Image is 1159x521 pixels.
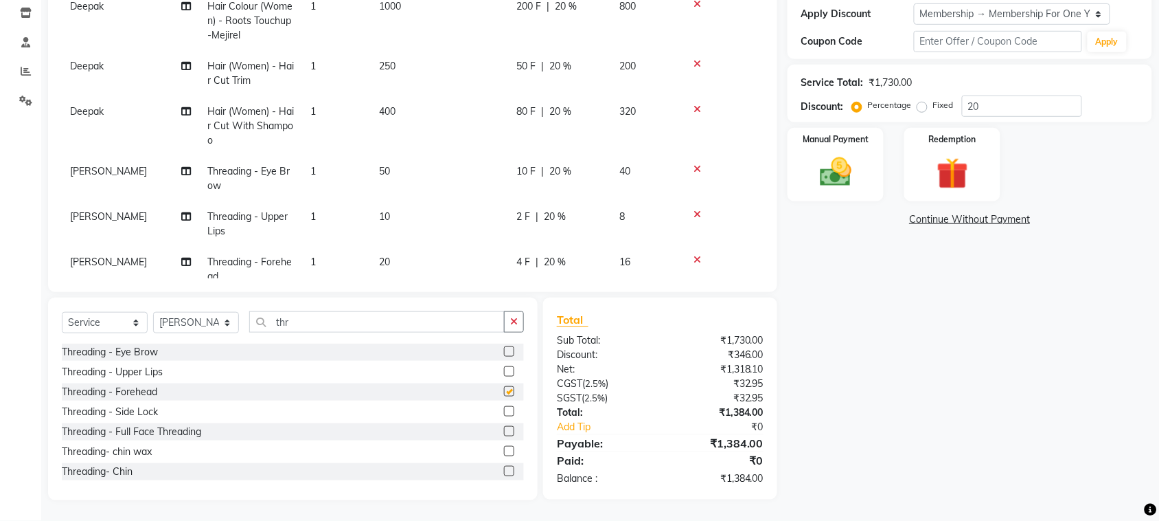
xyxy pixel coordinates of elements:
[869,76,913,90] div: ₹1,730.00
[801,100,844,114] div: Discount:
[207,256,292,282] span: Threading - Forehead
[660,391,774,406] div: ₹32.95
[547,452,661,469] div: Paid:
[549,59,571,74] span: 20 %
[547,377,661,391] div: ( )
[544,210,566,224] span: 20 %
[547,406,661,420] div: Total:
[62,405,158,419] div: Threading - Side Lock
[660,406,774,420] div: ₹1,384.00
[516,255,530,269] span: 4 F
[379,105,395,118] span: 400
[679,420,774,434] div: ₹0
[557,313,588,327] span: Total
[379,60,395,72] span: 250
[516,164,536,179] span: 10 F
[660,472,774,486] div: ₹1,384.00
[249,311,505,333] input: Search or Scan
[70,165,147,177] span: [PERSON_NAME]
[207,210,288,237] span: Threading - Upper Lips
[541,164,544,179] span: |
[541,59,544,74] span: |
[585,378,606,389] span: 2.5%
[62,365,163,379] div: Threading - Upper Lips
[310,165,316,177] span: 1
[927,154,978,193] img: _gift.svg
[557,377,582,390] span: CGST
[516,210,530,224] span: 2 F
[544,255,566,269] span: 20 %
[310,105,316,118] span: 1
[207,105,294,146] span: Hair (Women) - Hair Cut With Shampoo
[207,165,290,192] span: Threading - Eye Brow
[62,465,133,479] div: Threading- Chin
[547,472,661,486] div: Balance :
[619,210,625,223] span: 8
[801,7,914,21] div: Apply Discount
[660,435,774,452] div: ₹1,384.00
[379,210,390,223] span: 10
[660,452,774,469] div: ₹0
[660,362,774,377] div: ₹1,318.10
[584,392,605,403] span: 2.5%
[790,212,1149,227] a: Continue Without Payment
[914,31,1082,52] input: Enter Offer / Coupon Code
[310,60,316,72] span: 1
[549,164,571,179] span: 20 %
[660,333,774,348] div: ₹1,730.00
[547,391,661,406] div: ( )
[547,420,679,434] a: Add Tip
[810,154,862,190] img: _cash.svg
[62,445,152,459] div: Threading- chin wax
[619,60,636,72] span: 200
[801,34,914,49] div: Coupon Code
[62,425,201,439] div: Threading - Full Face Threading
[70,60,104,72] span: Deepak
[547,435,661,452] div: Payable:
[379,165,390,177] span: 50
[536,255,538,269] span: |
[929,133,976,146] label: Redemption
[70,256,147,268] span: [PERSON_NAME]
[207,60,294,87] span: Hair (Women) - Hair Cut Trim
[62,385,157,399] div: Threading - Forehead
[619,256,630,268] span: 16
[660,348,774,362] div: ₹346.00
[547,333,661,348] div: Sub Total:
[1088,32,1127,52] button: Apply
[801,76,864,90] div: Service Total:
[549,104,571,119] span: 20 %
[70,105,104,118] span: Deepak
[516,59,536,74] span: 50 F
[803,133,869,146] label: Manual Payment
[310,210,316,223] span: 1
[379,256,390,268] span: 20
[536,210,538,224] span: |
[541,104,544,119] span: |
[868,99,912,111] label: Percentage
[619,105,636,118] span: 320
[557,392,582,404] span: SGST
[516,104,536,119] span: 80 F
[310,256,316,268] span: 1
[547,348,661,362] div: Discount:
[70,210,147,223] span: [PERSON_NAME]
[660,377,774,391] div: ₹32.95
[933,99,954,111] label: Fixed
[619,165,630,177] span: 40
[62,345,158,359] div: Threading - Eye Brow
[547,362,661,377] div: Net:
